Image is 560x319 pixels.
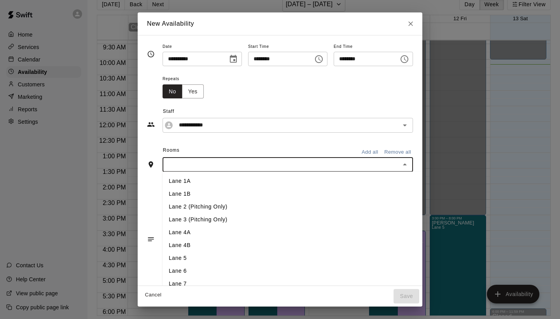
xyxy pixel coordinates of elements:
button: Choose time, selected time is 6:00 PM [397,51,412,67]
svg: Staff [147,121,155,128]
div: outlined button group [163,84,204,99]
button: Close [404,17,418,31]
span: Rooms [163,147,180,153]
svg: Notes [147,235,155,243]
li: Lane 4A [163,226,423,239]
span: Staff [163,105,413,118]
li: Lane 4B [163,239,423,252]
li: Lane 1A [163,175,423,188]
button: No [163,84,182,99]
span: Repeats [163,74,210,84]
li: Lane 2 (Pitching Only) [163,200,423,213]
li: Lane 3 (Pitching Only) [163,213,423,226]
span: Date [163,42,242,52]
button: Open [399,120,410,131]
li: Lane 1B [163,188,423,200]
li: Lane 7 [163,277,423,290]
span: End Time [334,42,413,52]
button: Remove all [382,146,413,158]
svg: Timing [147,50,155,58]
li: Lane 6 [163,265,423,277]
svg: Rooms [147,161,155,168]
span: Start Time [248,42,327,52]
li: Lane 5 [163,252,423,265]
button: Add all [357,146,382,158]
button: Choose date, selected date is Sep 13, 2025 [226,51,241,67]
button: Close [399,159,410,170]
button: Choose time, selected time is 10:00 AM [311,51,327,67]
h6: New Availability [147,19,194,29]
button: Yes [182,84,204,99]
button: Cancel [141,289,166,301]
